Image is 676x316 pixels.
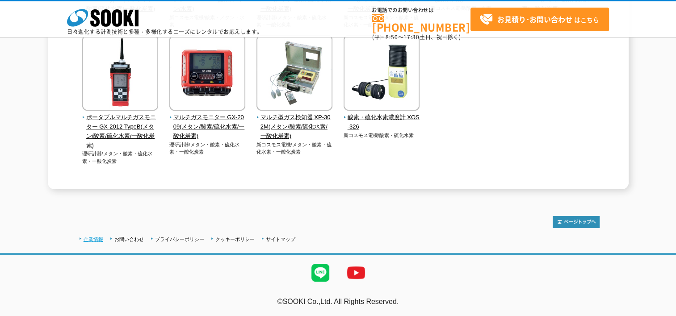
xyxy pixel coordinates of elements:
[114,237,144,242] a: お問い合わせ
[84,237,103,242] a: 企業情報
[372,8,470,13] span: お電話でのお問い合わせは
[169,35,245,113] img: マルチガスモニター GX-2009(メタン/酸素/硫化水素/一酸化炭素)
[470,8,609,31] a: お見積り･お問い合わせはこちら
[344,113,420,132] span: 酸素・硫化水素濃度計 XOS-326
[642,307,676,315] a: テストMail
[344,132,420,139] p: 新コスモス電機/酸素・硫化水素
[386,33,398,41] span: 8:50
[344,35,420,113] img: 酸素・硫化水素濃度計 XOS-326
[338,255,374,291] img: YouTube
[256,104,333,141] a: マルチ型ガス検知器 XP-302M(メタン/酸素/硫化水素/一酸化炭素)
[82,150,159,165] p: 理研計器/メタン・酸素・硫化水素・一酸化炭素
[403,33,420,41] span: 17:30
[169,113,246,141] span: マルチガスモニター GX-2009(メタン/酸素/硫化水素/一酸化炭素)
[256,35,332,113] img: マルチ型ガス検知器 XP-302M(メタン/酸素/硫化水素/一酸化炭素)
[215,237,255,242] a: クッキーポリシー
[344,104,420,131] a: 酸素・硫化水素濃度計 XOS-326
[479,13,599,26] span: はこちら
[302,255,338,291] img: LINE
[372,33,461,41] span: (平日 ～ 土日、祝日除く)
[256,141,333,156] p: 新コスモス電機/メタン・酸素・硫化水素・一酸化炭素
[372,14,470,32] a: [PHONE_NUMBER]
[82,35,158,113] img: ポータブルマルチガスモニター GX-2012 TypeB(メタン/酸素/硫化水素/一酸化炭素)
[169,104,246,141] a: マルチガスモニター GX-2009(メタン/酸素/硫化水素/一酸化炭素)
[155,237,204,242] a: プライバシーポリシー
[67,29,263,34] p: 日々進化する計測技術と多種・多様化するニーズにレンタルでお応えします。
[497,14,572,25] strong: お見積り･お問い合わせ
[266,237,295,242] a: サイトマップ
[256,113,333,141] span: マルチ型ガス検知器 XP-302M(メタン/酸素/硫化水素/一酸化炭素)
[82,104,159,150] a: ポータブルマルチガスモニター GX-2012 TypeB(メタン/酸素/硫化水素/一酸化炭素)
[82,113,159,150] span: ポータブルマルチガスモニター GX-2012 TypeB(メタン/酸素/硫化水素/一酸化炭素)
[169,141,246,156] p: 理研計器/メタン・酸素・硫化水素・一酸化炭素
[553,216,600,228] img: トップページへ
